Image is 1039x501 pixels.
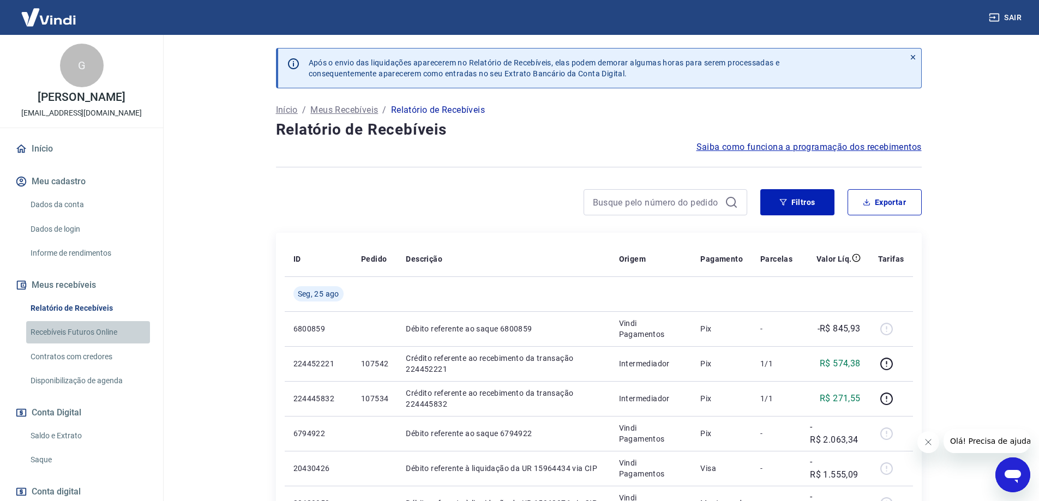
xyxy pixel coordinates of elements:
a: Dados da conta [26,194,150,216]
p: Débito referente ao saque 6794922 [406,428,601,439]
a: Início [13,137,150,161]
p: 224452221 [293,358,344,369]
p: Origem [619,253,646,264]
p: 224445832 [293,393,344,404]
span: Olá! Precisa de ajuda? [7,8,92,16]
p: ID [293,253,301,264]
p: - [760,323,792,334]
a: Dados de login [26,218,150,240]
p: Parcelas [760,253,792,264]
button: Conta Digital [13,401,150,425]
p: Visa [700,463,743,474]
button: Meu cadastro [13,170,150,194]
p: 20430426 [293,463,344,474]
a: Informe de rendimentos [26,242,150,264]
a: Saque [26,449,150,471]
span: Seg, 25 ago [298,288,339,299]
p: / [302,104,306,117]
p: Valor Líq. [816,253,852,264]
p: R$ 271,55 [820,392,861,405]
p: Débito referente à liquidação da UR 15964434 via CIP [406,463,601,474]
a: Contratos com credores [26,346,150,368]
p: 107534 [361,393,388,404]
div: G [60,44,104,87]
p: - [760,428,792,439]
p: R$ 574,38 [820,357,861,370]
p: 1/1 [760,358,792,369]
span: Conta digital [32,484,81,499]
p: / [382,104,386,117]
a: Recebíveis Futuros Online [26,321,150,343]
button: Exportar [848,189,922,215]
a: Saiba como funciona a programação dos recebimentos [696,141,922,154]
p: Pix [700,393,743,404]
p: Intermediador [619,358,683,369]
p: -R$ 1.555,09 [810,455,860,481]
input: Busque pelo número do pedido [593,194,720,210]
p: 6794922 [293,428,344,439]
p: Crédito referente ao recebimento da transação 224445832 [406,388,601,409]
p: 6800859 [293,323,344,334]
p: Intermediador [619,393,683,404]
p: 107542 [361,358,388,369]
button: Sair [987,8,1026,28]
iframe: Mensagem da empresa [944,429,1030,453]
button: Filtros [760,189,834,215]
p: Pix [700,358,743,369]
iframe: Botão para abrir a janela de mensagens [995,457,1030,492]
a: Relatório de Recebíveis [26,297,150,319]
p: Pix [700,428,743,439]
p: Descrição [406,253,442,264]
p: -R$ 2.063,34 [810,420,860,446]
p: -R$ 845,93 [818,322,861,335]
p: [EMAIL_ADDRESS][DOMAIN_NAME] [21,107,142,119]
p: Tarifas [878,253,904,264]
a: Disponibilização de agenda [26,370,150,392]
h4: Relatório de Recebíveis [276,119,922,141]
p: Relatório de Recebíveis [391,104,485,117]
iframe: Fechar mensagem [917,431,939,453]
button: Meus recebíveis [13,273,150,297]
p: Vindi Pagamentos [619,422,683,444]
p: Vindi Pagamentos [619,457,683,479]
p: Após o envio das liquidações aparecerem no Relatório de Recebíveis, elas podem demorar algumas ho... [309,57,780,79]
p: [PERSON_NAME] [38,92,125,103]
p: Pix [700,323,743,334]
p: Crédito referente ao recebimento da transação 224452221 [406,353,601,375]
p: Pedido [361,253,387,264]
p: Débito referente ao saque 6800859 [406,323,601,334]
a: Saldo e Extrato [26,425,150,447]
p: 1/1 [760,393,792,404]
p: Vindi Pagamentos [619,318,683,340]
p: - [760,463,792,474]
a: Meus Recebíveis [310,104,378,117]
img: Vindi [13,1,84,34]
a: Início [276,104,298,117]
p: Pagamento [700,253,743,264]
